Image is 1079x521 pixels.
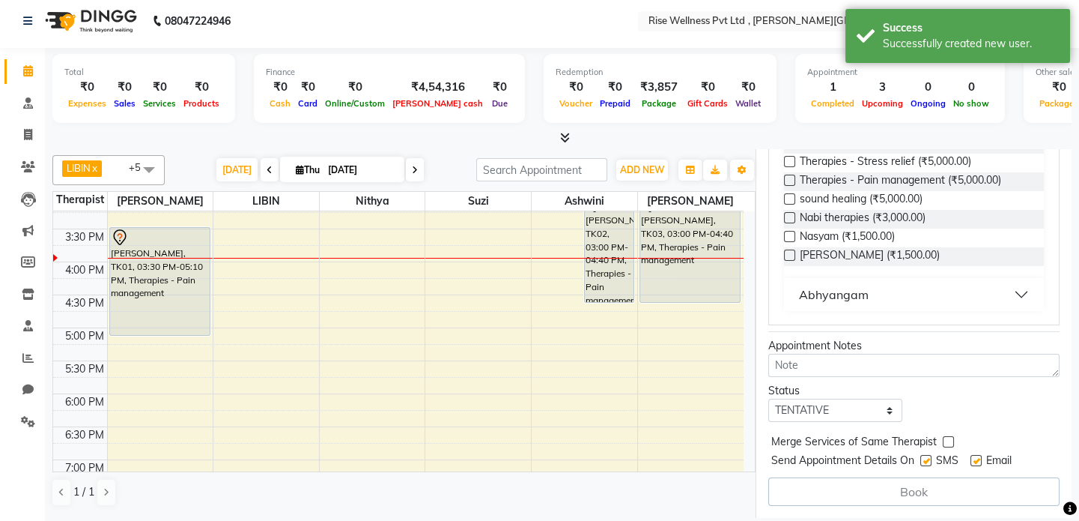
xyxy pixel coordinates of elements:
[488,98,511,109] span: Due
[858,98,907,109] span: Upcoming
[768,383,903,399] div: Status
[64,79,110,96] div: ₹0
[771,434,937,453] span: Merge Services of Same Therapist
[790,281,1038,308] button: Abhyangam
[487,79,513,96] div: ₹0
[634,79,684,96] div: ₹3,857
[476,158,607,181] input: Search Appointment
[858,79,907,96] div: 3
[62,262,107,278] div: 4:00 PM
[64,66,223,79] div: Total
[321,98,389,109] span: Online/Custom
[638,98,680,109] span: Package
[616,160,668,181] button: ADD NEW
[321,79,389,96] div: ₹0
[62,427,107,443] div: 6:30 PM
[62,460,107,476] div: 7:00 PM
[62,295,107,311] div: 4:30 PM
[732,98,765,109] span: Wallet
[620,164,664,175] span: ADD NEW
[807,66,993,79] div: Appointment
[62,229,107,245] div: 3:30 PM
[907,79,949,96] div: 0
[266,66,513,79] div: Finance
[596,98,634,109] span: Prepaid
[110,79,139,96] div: ₹0
[108,192,213,211] span: [PERSON_NAME]
[585,195,634,302] div: [PERSON_NAME], TK02, 03:00 PM-04:40 PM, Therapies - Pain management
[266,79,294,96] div: ₹0
[640,195,741,302] div: [PERSON_NAME], TK03, 03:00 PM-04:40 PM, Therapies - Pain management
[110,98,139,109] span: Sales
[294,79,321,96] div: ₹0
[139,79,180,96] div: ₹0
[684,79,732,96] div: ₹0
[389,79,487,96] div: ₹4,54,316
[556,98,596,109] span: Voucher
[139,98,180,109] span: Services
[949,79,993,96] div: 0
[800,247,940,266] span: [PERSON_NAME] (₹1,500.00)
[800,191,923,210] span: sound healing (₹5,000.00)
[64,98,110,109] span: Expenses
[556,66,765,79] div: Redemption
[73,484,94,500] span: 1 / 1
[936,453,958,472] span: SMS
[389,98,487,109] span: [PERSON_NAME] cash
[62,394,107,410] div: 6:00 PM
[799,286,869,304] div: Abhyangam
[949,98,993,109] span: No show
[732,79,765,96] div: ₹0
[883,36,1059,52] div: Successfully created new user.
[684,98,732,109] span: Gift Cards
[180,98,223,109] span: Products
[596,79,634,96] div: ₹0
[800,229,895,247] span: Nasyam (₹1,500.00)
[129,161,152,173] span: +5
[67,162,91,174] span: LIBIN
[986,453,1012,472] span: Email
[216,158,258,181] span: [DATE]
[771,453,914,472] span: Send Appointment Details On
[807,98,858,109] span: Completed
[292,164,323,175] span: Thu
[638,192,744,211] span: [PERSON_NAME]
[907,98,949,109] span: Ongoing
[768,338,1060,354] div: Appointment Notes
[53,192,107,208] div: Therapist
[532,192,637,211] span: Ashwini
[62,361,107,377] div: 5:30 PM
[320,192,425,211] span: nithya
[807,79,858,96] div: 1
[425,192,531,211] span: suzi
[800,172,1001,191] span: Therapies - Pain management (₹5,000.00)
[91,162,97,174] a: x
[180,79,223,96] div: ₹0
[556,79,596,96] div: ₹0
[800,210,925,229] span: Nabi therapies (₹3,000.00)
[883,20,1059,36] div: Success
[213,192,319,211] span: LIBIN
[266,98,294,109] span: Cash
[800,154,971,172] span: Therapies - Stress relief (₹5,000.00)
[294,98,321,109] span: Card
[323,159,398,181] input: 2025-09-04
[110,228,210,335] div: [PERSON_NAME], TK01, 03:30 PM-05:10 PM, Therapies - Pain management
[62,328,107,344] div: 5:00 PM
